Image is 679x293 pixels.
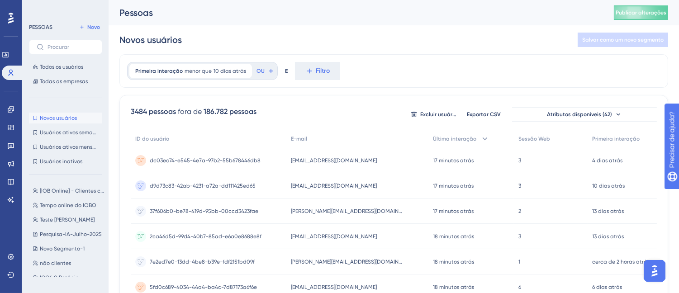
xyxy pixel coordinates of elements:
[411,107,456,122] button: Excluir usuários
[119,34,182,45] font: Novos usuários
[518,284,521,290] font: 6
[592,208,624,214] font: 13 dias atrás
[40,274,79,281] font: IGC4.0 Betânia
[229,107,256,116] font: pessoas
[40,158,82,165] font: Usuários inativos
[518,157,521,164] font: 3
[150,157,261,164] font: dc03ec74-e545-4e7a-97b2-55b678446db8
[214,68,246,74] font: 10 dias atrás
[641,257,668,284] iframe: Iniciador do Assistente de IA do UserGuiding
[135,68,183,74] font: Primeira interação
[29,156,102,167] button: Usuários inativos
[40,217,95,223] font: Teste [PERSON_NAME]
[433,157,474,164] font: 17 minutos atrás
[291,157,377,164] font: [EMAIL_ADDRESS][DOMAIN_NAME]
[29,185,108,196] button: [IOB Online] - Clientes com conta gratuita
[433,136,477,142] font: Última interação
[578,33,668,47] button: Salvar como um novo segmento
[295,62,340,80] button: Filtro
[291,233,377,240] font: [EMAIL_ADDRESS][DOMAIN_NAME]
[592,233,624,240] font: 13 dias atrás
[40,260,71,266] font: não clientes
[291,136,307,142] font: E-mail
[29,142,102,152] button: Usuários ativos mensais
[40,115,77,121] font: Novos usuários
[291,208,417,214] font: [PERSON_NAME][EMAIL_ADDRESS][DOMAIN_NAME]
[420,111,460,118] font: Excluir usuários
[582,37,664,43] font: Salvar como um novo segmento
[119,7,153,18] font: Pessoas
[291,259,417,265] font: [PERSON_NAME][EMAIL_ADDRESS][DOMAIN_NAME]
[29,127,102,138] button: Usuários ativos semanais
[433,233,475,240] font: 18 minutos atrás
[29,61,102,72] button: Todos os usuários
[204,107,228,116] font: 186.782
[291,183,377,189] font: [EMAIL_ADDRESS][DOMAIN_NAME]
[518,136,550,142] font: Sessão Web
[256,68,265,74] font: OU
[29,214,108,225] button: Teste [PERSON_NAME]
[512,107,657,122] button: Atributos disponíveis (42)
[29,113,102,123] button: Novos usuários
[150,259,255,265] font: 7e2ed7e0-13dd-4be8-b39e-fdf2151bd09f
[547,111,612,118] font: Atributos disponíveis (42)
[40,202,96,208] font: Tempo online do IOBO
[40,231,102,237] font: Pesquisa-IA-Julho-2025
[150,233,261,240] font: 2ca46d5d-99d4-40b7-85ad-e6a0e8688e8f
[592,183,625,189] font: 10 dias atrás
[131,107,147,116] font: 3484
[29,272,108,283] button: IGC4.0 Betânia
[291,284,377,290] font: [EMAIL_ADDRESS][DOMAIN_NAME]
[518,208,521,214] font: 2
[150,183,256,189] font: d9d73c83-42ab-4231-a72a-dd111425ed65
[285,68,288,74] font: E
[150,284,257,290] font: 5fd0c689-4034-44a4-ba4c-7d87173a6f6e
[316,67,330,75] font: Filtro
[433,259,475,265] font: 18 minutos atrás
[40,188,148,194] font: [IOB Online] - Clientes com conta gratuita
[87,24,100,30] font: Novo
[47,44,95,50] input: Procurar
[592,284,622,290] font: 6 dias atrás
[40,64,83,70] font: Todos os usuários
[518,183,521,189] font: 3
[135,136,169,142] font: ID do usuário
[29,24,52,30] font: PESSOAS
[592,259,650,265] font: cerca de 2 horas atrás
[461,107,507,122] button: Exportar CSV
[256,64,275,78] button: OU
[40,129,103,136] font: Usuários ativos semanais
[40,246,85,252] font: Novo Segmento-1
[518,259,520,265] font: 1
[29,76,102,87] button: Todas as empresas
[614,5,668,20] button: Publicar alterações
[29,243,108,254] button: Novo Segmento-1
[40,78,88,85] font: Todas as empresas
[616,9,666,16] font: Publicar alterações
[150,208,258,214] font: 37f606b0-be78-419d-95bb-00ccd3423fae
[178,107,202,116] font: fora de
[77,22,102,33] button: Novo
[185,68,212,74] font: menor que
[433,183,474,189] font: 17 minutos atrás
[29,258,108,269] button: não clientes
[433,284,475,290] font: 18 minutos atrás
[29,200,108,211] button: Tempo online do IOBO
[433,208,474,214] font: 17 minutos atrás
[29,229,108,240] button: Pesquisa-IA-Julho-2025
[467,111,501,118] font: Exportar CSV
[592,136,640,142] font: Primeira interação
[518,233,521,240] font: 3
[592,157,622,164] font: 4 dias atrás
[149,107,176,116] font: pessoas
[21,4,78,11] font: Precisar de ajuda?
[40,144,100,150] font: Usuários ativos mensais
